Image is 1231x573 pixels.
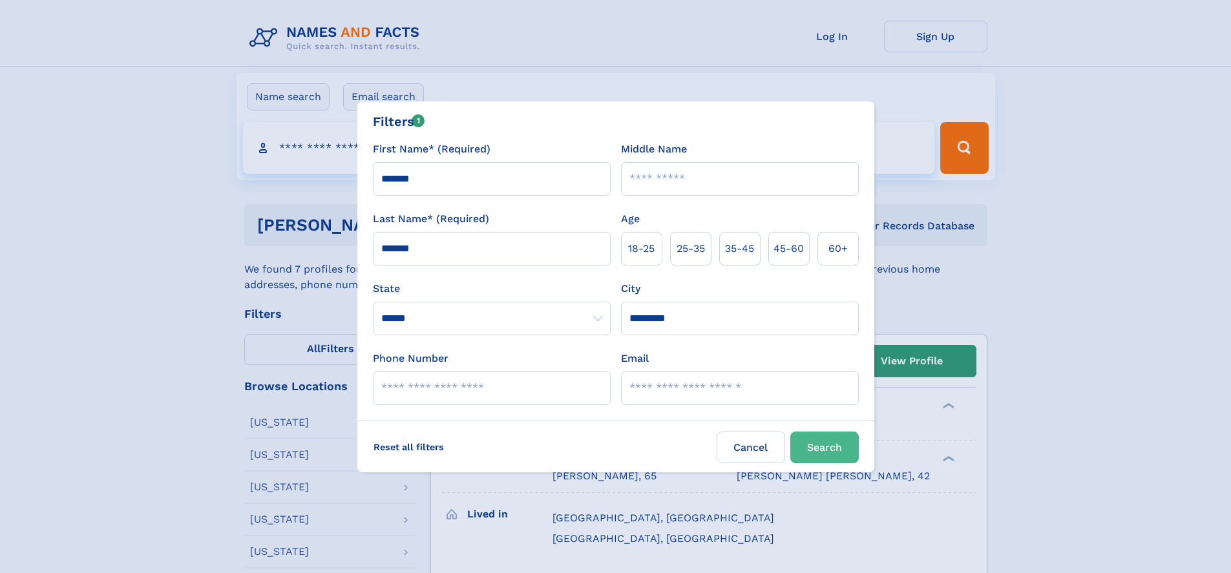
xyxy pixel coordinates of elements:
span: 18‑25 [628,241,655,256]
span: 25‑35 [677,241,705,256]
label: City [621,281,640,297]
label: Email [621,351,649,366]
label: Phone Number [373,351,448,366]
span: 60+ [828,241,848,256]
label: Cancel [717,432,785,463]
label: Age [621,211,640,227]
div: Filters [373,112,425,131]
label: First Name* (Required) [373,141,490,157]
label: Middle Name [621,141,687,157]
label: Reset all filters [365,432,452,463]
span: 45‑60 [773,241,804,256]
span: 35‑45 [725,241,754,256]
label: Last Name* (Required) [373,211,489,227]
label: State [373,281,611,297]
button: Search [790,432,859,463]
